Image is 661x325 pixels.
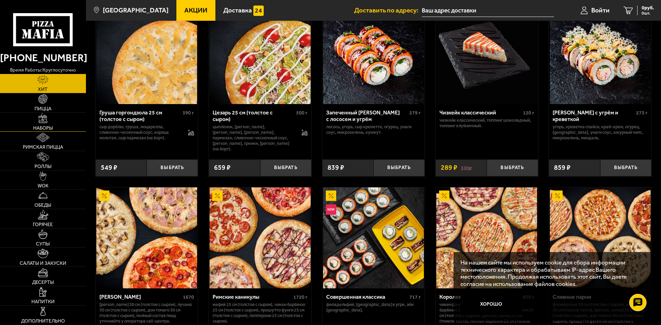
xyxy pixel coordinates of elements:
button: Выбрать [373,159,425,176]
button: Выбрать [600,159,651,176]
img: Акционный [439,191,449,201]
span: 289 ₽ [441,164,457,171]
span: Роллы [35,164,51,169]
span: 549 ₽ [101,164,117,171]
img: Римские каникулы [210,187,310,288]
img: Акционный [552,191,563,201]
div: Запеченный [PERSON_NAME] с лососем и угрём [326,109,408,122]
span: Наборы [33,126,53,131]
img: Запеченный ролл Гурмэ с лососем и угрём [323,3,424,104]
img: Хет Трик [96,187,197,288]
span: Доставить по адресу: [354,7,422,13]
a: АкционныйКоролевское комбо [436,187,538,288]
img: Славные парни [550,187,651,288]
span: Напитки [31,299,55,304]
img: Чизкейк классический [436,3,537,104]
div: Груша горгондзола 25 см (толстое с сыром) [99,109,181,122]
span: Десерты [32,280,54,285]
img: 15daf4d41897b9f0e9f617042186c801.svg [253,6,264,16]
span: 120 г [523,110,534,116]
span: Дополнительно [21,319,65,324]
span: 659 ₽ [214,164,231,171]
img: Совершенная классика [323,187,424,288]
button: Выбрать [147,159,198,176]
input: Ваш адрес доставки [422,4,554,17]
span: Доставка [223,7,252,13]
span: Пицца [35,106,51,111]
span: Войти [591,7,610,13]
span: 1670 [183,294,194,300]
span: Акции [184,7,207,13]
span: 859 ₽ [554,164,571,171]
span: Обеды [35,203,51,208]
p: На нашем сайте мы используем cookie для сбора информации технического характера и обрабатываем IP... [460,259,641,288]
a: АкционныйСлавные парни [549,187,651,288]
span: 273 г [636,110,648,116]
s: 330 ₽ [461,164,472,171]
div: [PERSON_NAME] [99,294,182,300]
span: Салаты и закуски [20,261,66,266]
p: цыпленок, [PERSON_NAME], [PERSON_NAME], [PERSON_NAME], пармезан, сливочно-чесночный соус, [PERSON... [213,124,294,152]
button: Хорошо [460,294,523,315]
span: Римская пицца [23,145,63,150]
span: Хит [38,87,48,92]
span: 0 руб. [642,6,654,10]
div: Цезарь 25 см (толстое с сыром) [213,109,294,122]
a: АкционныйЧизкейк классический [436,3,538,104]
p: лосось, угорь, Сыр креметте, огурец, унаги соус, микрозелень, кунжут. [326,124,421,135]
div: Чизкейк классический [439,109,521,116]
a: АкционныйРимские каникулы [209,187,311,288]
span: Горячее [33,222,53,227]
button: Выбрать [487,159,538,176]
div: [PERSON_NAME] с угрём и креветкой [553,109,634,122]
a: АкционныйХет Трик [96,187,198,288]
span: Супы [36,242,50,247]
img: Ролл Калипсо с угрём и креветкой [550,3,651,104]
p: Мафия 25 см (толстое с сыром), Чикен Барбекю 25 см (толстое с сыром), Прошутто Фунги 25 см (толст... [213,302,308,324]
img: Королевское комбо [436,187,537,288]
span: 390 г [183,110,194,116]
a: НовинкаРолл Калипсо с угрём и креветкой [549,3,651,104]
img: Акционный [99,191,109,201]
a: АкционныйНовинкаСовершенная классика [322,187,425,288]
span: 717 г [409,294,421,300]
div: Королевское комбо [439,294,518,300]
span: 839 ₽ [328,164,344,171]
img: Новинка [326,204,336,215]
p: Филадельфия, [GEOGRAPHIC_DATA] в угре, Эби [GEOGRAPHIC_DATA]. [326,302,421,313]
span: [GEOGRAPHIC_DATA] [103,7,168,13]
img: Акционный [212,191,223,201]
span: 500 г [296,110,308,116]
p: сыр дорблю, груша, моцарелла, сливочно-чесночный соус, корица молотая, сыр пармезан (на борт). [99,124,181,141]
a: Груша горгондзола 25 см (толстое с сыром) [96,3,198,104]
p: Чизкейк классический, топпинг шоколадный, топпинг клубничный. [439,118,534,129]
p: угорь, креветка спайси, краб-крем, огурец, [GEOGRAPHIC_DATA], унаги соус, ажурный чипс, микрозеле... [553,124,648,141]
p: [PERSON_NAME] 30 см (толстое с сыром), Лучано 30 см (толстое с сыром), Дон Томаго 30 см (толстое ... [99,302,194,324]
div: Совершенная классика [326,294,408,300]
button: Выбрать [260,159,311,176]
span: WOK [38,184,48,188]
img: Акционный [326,191,336,201]
a: Цезарь 25 см (толстое с сыром) [209,3,311,104]
span: 0 шт. [642,11,654,15]
a: НовинкаЗапеченный ролл Гурмэ с лососем и угрём [322,3,425,104]
span: 1720 г [293,294,308,300]
img: Цезарь 25 см (толстое с сыром) [210,3,310,104]
div: Римские каникулы [213,294,292,300]
img: Груша горгондзола 25 см (толстое с сыром) [96,3,197,104]
span: 279 г [409,110,421,116]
